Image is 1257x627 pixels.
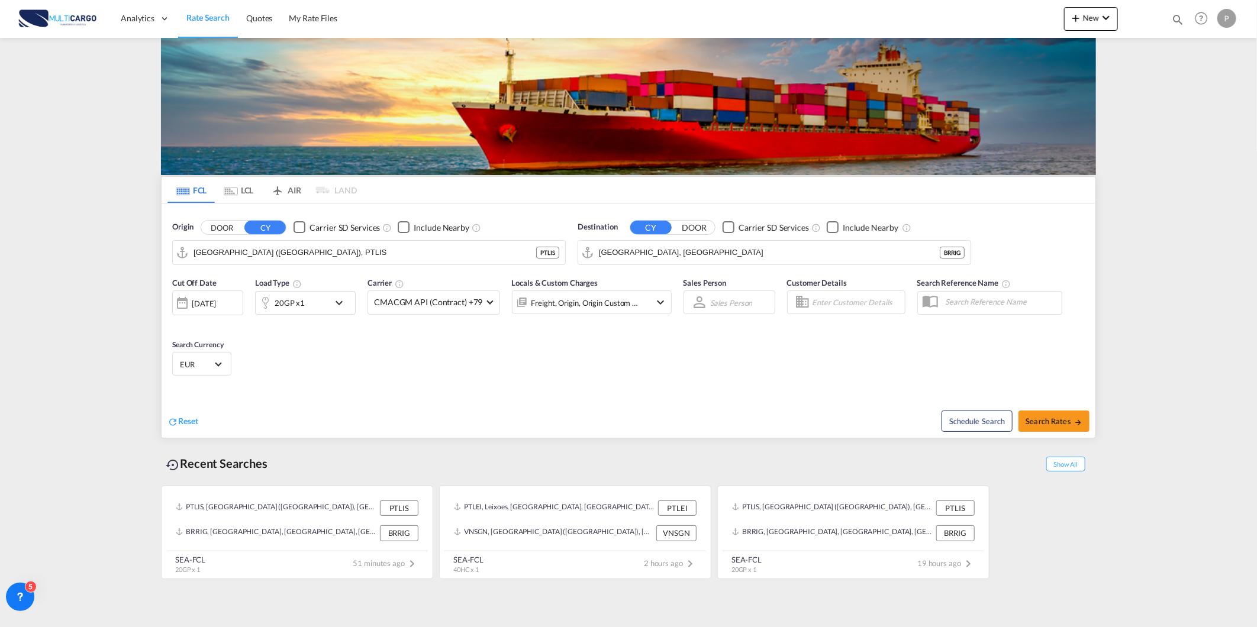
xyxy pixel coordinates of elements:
input: Search by Port [599,244,940,261]
div: P [1217,9,1236,28]
span: Carrier [368,278,404,287]
recent-search-card: PTLIS, [GEOGRAPHIC_DATA] ([GEOGRAPHIC_DATA]), [GEOGRAPHIC_DATA], [GEOGRAPHIC_DATA], [GEOGRAPHIC_D... [717,486,990,579]
md-datepicker: Select [172,314,181,330]
span: 20GP x 1 [731,565,756,573]
div: Origin DOOR CY Checkbox No InkUnchecked: Search for CY (Container Yard) services for all selected... [162,203,1095,438]
md-icon: icon-refresh [167,416,178,427]
div: Recent Searches [161,450,272,477]
md-icon: icon-chevron-right [683,557,697,571]
md-icon: icon-airplane [270,183,285,192]
md-icon: icon-chevron-down [654,295,668,309]
md-icon: Unchecked: Ignores neighbouring ports when fetching rates.Checked : Includes neighbouring ports w... [472,223,481,232]
md-icon: The selected Trucker/Carrierwill be displayed in the rate results If the rates are from another f... [395,279,404,289]
md-icon: Unchecked: Search for CY (Container Yard) services for all selected carriers.Checked : Search for... [811,223,821,232]
button: icon-plus 400-fgNewicon-chevron-down [1064,7,1118,31]
span: Customer Details [787,278,847,287]
div: Carrier SD Services [739,222,809,234]
span: Locals & Custom Charges [512,278,598,287]
span: My Rate Files [289,13,337,23]
md-icon: icon-backup-restore [166,458,180,472]
md-select: Sales Person [709,294,754,311]
div: SEA-FCL [175,554,205,565]
span: Search Currency [172,340,224,349]
img: LCL+%26+FCL+BACKGROUND.png [161,38,1096,175]
div: Freight Origin Origin Custom Destination Destination Custom Factory Stuffingicon-chevron-down [512,290,672,314]
span: New [1069,13,1113,22]
md-checkbox: Checkbox No Ink [398,221,469,234]
span: Sales Person [684,278,727,287]
div: Help [1191,8,1217,30]
div: icon-refreshReset [167,415,198,428]
span: 51 minutes ago [353,558,419,568]
span: Destination [578,221,618,233]
div: BRRIG [940,247,965,258]
md-icon: Your search will be saved by the below given name [1001,279,1011,289]
md-icon: icon-chevron-down [1099,11,1113,25]
md-select: Select Currency: € EUREuro [179,355,225,373]
div: VNSGN, Ho Chi Minh City (Saigon), Viet Nam, South East Asia, Asia Pacific [454,525,653,541]
md-icon: icon-plus 400-fg [1069,11,1083,25]
div: PTLIS [380,500,418,516]
div: BRRIG [936,525,975,541]
span: Cut Off Date [172,278,217,287]
img: 82db67801a5411eeacfdbd8acfa81e61.png [18,5,98,32]
div: SEA-FCL [731,554,762,565]
div: 20GP x1 [275,295,305,311]
div: BRRIG [380,525,418,541]
button: DOOR [201,221,243,234]
span: Search Rates [1026,416,1082,426]
button: CY [630,221,672,234]
span: Rate Search [186,12,230,22]
span: Quotes [246,13,272,23]
div: 20GP x1icon-chevron-down [255,291,356,315]
md-icon: icon-arrow-right [1074,418,1082,426]
div: PTLEI, Leixoes, Portugal, Southern Europe, Europe [454,500,655,516]
button: Note: By default Schedule search will only considerorigin ports, destination ports and cut off da... [942,411,1013,432]
div: Freight Origin Origin Custom Destination Destination Custom Factory Stuffing [531,295,639,311]
recent-search-card: PTLIS, [GEOGRAPHIC_DATA] ([GEOGRAPHIC_DATA]), [GEOGRAPHIC_DATA], [GEOGRAPHIC_DATA], [GEOGRAPHIC_D... [161,486,433,579]
md-icon: icon-chevron-right [961,557,975,571]
div: VNSGN [656,525,697,541]
div: SEA-FCL [453,554,484,565]
md-checkbox: Checkbox No Ink [294,221,380,234]
md-tab-item: FCL [167,177,215,203]
div: [DATE] [192,298,216,309]
md-checkbox: Checkbox No Ink [827,221,898,234]
div: icon-magnify [1171,13,1184,31]
span: Analytics [121,12,154,24]
span: EUR [180,359,213,370]
md-icon: icon-magnify [1171,13,1184,26]
span: 19 hours ago [917,558,975,568]
input: Search Reference Name [940,293,1062,311]
md-input-container: Lisbon (Lisboa), PTLIS [173,241,565,264]
md-icon: Unchecked: Ignores neighbouring ports when fetching rates.Checked : Includes neighbouring ports w... [902,223,911,232]
span: Load Type [255,278,302,287]
button: CY [244,221,286,234]
md-icon: icon-chevron-right [405,557,419,571]
span: Show All [1046,457,1085,471]
div: PTLIS, Lisbon (Lisboa), Portugal, Southern Europe, Europe [176,500,377,516]
div: BRRIG, Rio Grande, Brazil, South America, Americas [732,525,933,541]
button: DOOR [673,221,715,234]
span: 40HC x 1 [453,565,479,573]
span: Help [1191,8,1211,28]
div: PTLIS [536,247,559,258]
span: Search Reference Name [917,278,1011,287]
input: Search by Port [194,244,536,261]
div: PTLEI [658,500,697,516]
md-tab-item: AIR [262,177,310,203]
div: PTLIS [936,500,975,516]
span: 20GP x 1 [175,565,200,573]
span: Origin [172,221,194,233]
button: Search Ratesicon-arrow-right [1019,411,1090,432]
md-input-container: Rio Grande, BRRIG [578,241,971,264]
md-checkbox: Checkbox No Ink [723,221,809,234]
md-icon: icon-information-outline [292,279,302,289]
recent-search-card: PTLEI, Leixoes, [GEOGRAPHIC_DATA], [GEOGRAPHIC_DATA], [GEOGRAPHIC_DATA] PTLEIVNSGN, [GEOGRAPHIC_D... [439,486,711,579]
span: 2 hours ago [644,558,697,568]
md-icon: Unchecked: Search for CY (Container Yard) services for all selected carriers.Checked : Search for... [382,223,392,232]
input: Enter Customer Details [813,293,901,311]
md-icon: icon-chevron-down [332,296,352,310]
md-pagination-wrapper: Use the left and right arrow keys to navigate between tabs [167,177,357,203]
